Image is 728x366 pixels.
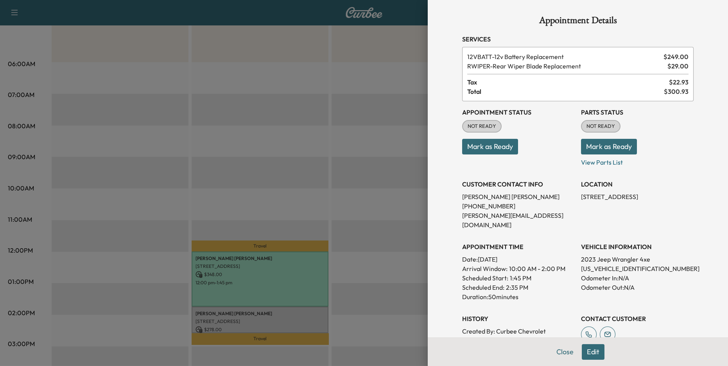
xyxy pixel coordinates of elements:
p: [PERSON_NAME] [PERSON_NAME] [462,192,575,201]
span: $ 300.93 [664,87,689,96]
p: Date: [DATE] [462,255,575,264]
p: [STREET_ADDRESS] [581,192,694,201]
p: Arrival Window: [462,264,575,273]
button: Edit [582,344,604,360]
button: Mark as Ready [581,139,637,154]
span: $ 29.00 [667,61,689,71]
p: View Parts List [581,154,694,167]
span: $ 249.00 [663,52,689,61]
h1: Appointment Details [462,16,694,28]
p: [PERSON_NAME][EMAIL_ADDRESS][DOMAIN_NAME] [462,211,575,230]
h3: Parts Status [581,108,694,117]
p: [US_VEHICLE_IDENTIFICATION_NUMBER] [581,264,694,273]
h3: CONTACT CUSTOMER [581,314,694,323]
span: $ 22.93 [669,77,689,87]
h3: LOCATION [581,179,694,189]
p: Odometer Out: N/A [581,283,694,292]
p: 1:45 PM [510,273,531,283]
p: Odometer In: N/A [581,273,694,283]
p: Scheduled End: [462,283,504,292]
span: 12v Battery Replacement [467,52,660,61]
span: Rear Wiper Blade Replacement [467,61,664,71]
p: 2:35 PM [506,283,528,292]
span: NOT READY [463,122,501,130]
p: [PHONE_NUMBER] [462,201,575,211]
p: Duration: 50 minutes [462,292,575,301]
span: NOT READY [582,122,620,130]
h3: Services [462,34,694,44]
button: Mark as Ready [462,139,518,154]
h3: VEHICLE INFORMATION [581,242,694,251]
p: Created At : [DATE] 11:34:54 AM [462,336,575,345]
span: Total [467,87,664,96]
h3: CUSTOMER CONTACT INFO [462,179,575,189]
button: Close [551,344,579,360]
p: Created By : Curbee Chevrolet [462,327,575,336]
h3: APPOINTMENT TIME [462,242,575,251]
h3: History [462,314,575,323]
p: 2023 Jeep Wrangler 4xe [581,255,694,264]
span: Tax [467,77,669,87]
p: Scheduled Start: [462,273,508,283]
h3: Appointment Status [462,108,575,117]
span: 10:00 AM - 2:00 PM [509,264,565,273]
